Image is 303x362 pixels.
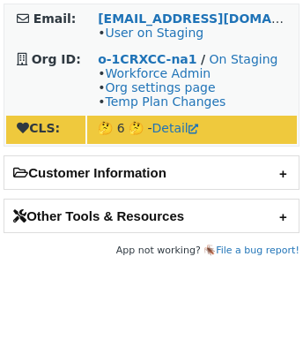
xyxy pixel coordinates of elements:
[201,52,205,66] strong: /
[4,156,299,189] h2: Customer Information
[98,52,196,66] a: o-1CRXCC-na1
[4,200,299,232] h2: Other Tools & Resources
[98,26,203,40] span: •
[32,52,81,66] strong: Org ID:
[98,66,225,109] span: • • •
[210,52,278,66] a: On Staging
[105,66,211,80] a: Workforce Admin
[4,242,299,260] footer: App not working? 🪳
[152,121,198,135] a: Detail
[33,11,77,26] strong: Email:
[87,116,297,144] td: 🤔 6 🤔 -
[105,80,215,94] a: Org settings page
[105,94,225,109] a: Temp Plan Changes
[105,26,203,40] a: User on Staging
[17,121,60,135] strong: CLS:
[216,245,299,256] a: File a bug report!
